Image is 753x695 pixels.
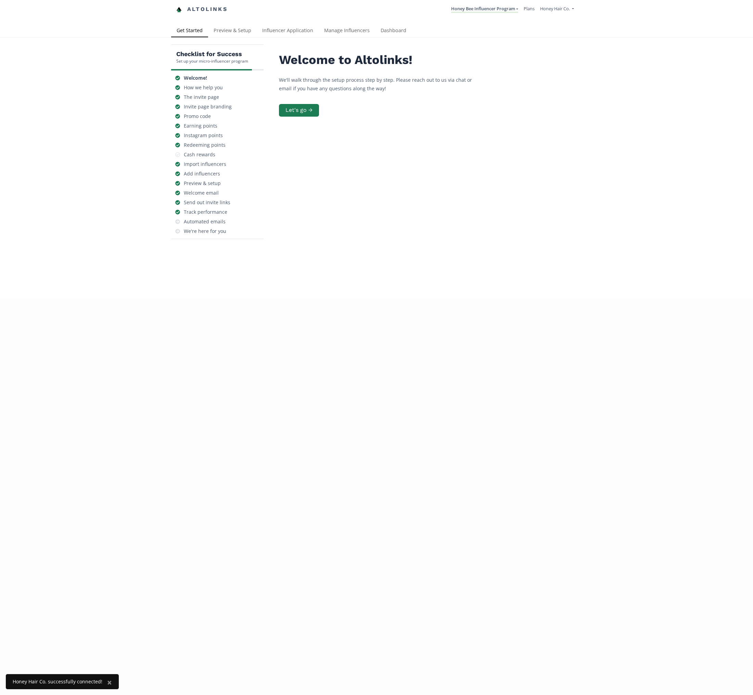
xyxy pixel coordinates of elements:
img: favicon-32x32.png [176,7,182,12]
a: Get Started [171,24,208,38]
a: Honey Bee Influencer Program [451,5,518,13]
h5: Checklist for Success [176,50,248,58]
a: Altolinks [176,4,228,15]
div: Automated emails [184,218,226,225]
div: Set up your micro-influencer program [176,58,248,64]
div: Promo code [184,113,211,120]
div: Cash rewards [184,151,215,158]
div: Preview & setup [184,180,221,187]
span: × [107,677,112,688]
h2: Welcome to Altolinks! [279,53,484,67]
div: Import influencers [184,161,226,168]
a: Manage Influencers [319,24,375,38]
a: Honey Hair Co. [540,5,574,13]
button: Let's go → [279,104,319,117]
button: Close [100,674,119,691]
a: Plans [524,5,535,12]
div: Track performance [184,209,227,215]
p: We'll walk through the setup process step by step. Please reach out to us via chat or email if yo... [279,76,484,93]
div: Add influencers [184,170,220,177]
div: Send out invite links [184,199,230,206]
div: Welcome! [184,75,207,81]
div: The invite page [184,94,219,101]
div: We're here for you [184,228,226,235]
div: Instagram points [184,132,223,139]
span: Honey Hair Co. [540,5,570,12]
div: Honey Hair Co. successfully connected! [13,678,102,685]
div: Earning points [184,122,217,129]
div: How we help you [184,84,223,91]
a: Influencer Application [257,24,319,38]
a: Preview & Setup [208,24,257,38]
div: Invite page branding [184,103,232,110]
a: Dashboard [375,24,412,38]
div: Welcome email [184,189,219,196]
div: Redeeming points [184,142,226,148]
